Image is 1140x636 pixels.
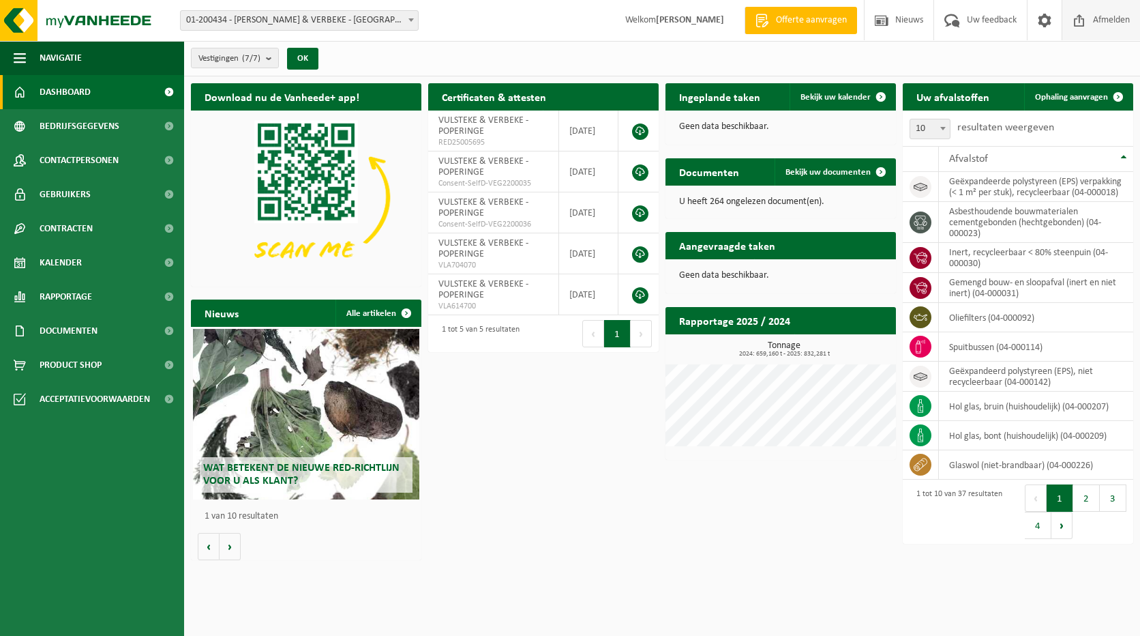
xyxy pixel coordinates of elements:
[745,7,857,34] a: Offerte aanvragen
[939,421,1133,450] td: hol glas, bont (huishoudelijk) (04-000209)
[40,143,119,177] span: Contactpersonen
[40,109,119,143] span: Bedrijfsgegevens
[435,319,520,349] div: 1 tot 5 van 5 resultaten
[910,119,950,139] span: 10
[287,48,318,70] button: OK
[559,151,618,192] td: [DATE]
[438,219,548,230] span: Consent-SelfD-VEG2200036
[191,48,279,68] button: Vestigingen(7/7)
[665,232,789,259] h2: Aangevraagde taken
[1073,485,1100,512] button: 2
[335,300,420,327] a: Alle artikelen
[438,238,528,259] span: VULSTEKE & VERBEKE - POPERINGE
[191,83,373,110] h2: Download nu de Vanheede+ app!
[559,274,618,315] td: [DATE]
[939,332,1133,362] td: spuitbussen (04-000114)
[438,279,528,300] span: VULSTEKE & VERBEKE - POPERINGE
[939,273,1133,303] td: gemengd bouw- en sloopafval (inert en niet inert) (04-000031)
[205,512,415,521] p: 1 van 10 resultaten
[656,15,724,25] strong: [PERSON_NAME]
[40,75,91,109] span: Dashboard
[438,178,548,189] span: Consent-SelfD-VEG2200035
[665,307,804,334] h2: Rapportage 2025 / 2024
[679,197,882,207] p: U heeft 264 ongelezen document(en).
[40,177,91,212] span: Gebruikers
[679,122,882,132] p: Geen data beschikbaar.
[910,119,950,139] span: 10
[40,382,150,416] span: Acceptatievoorwaarden
[772,14,850,27] span: Offerte aanvragen
[40,212,93,246] span: Contracten
[203,463,400,487] span: Wat betekent de nieuwe RED-richtlijn voor u als klant?
[665,83,774,110] h2: Ingeplande taken
[181,11,418,30] span: 01-200434 - VULSTEKE & VERBEKE - POPERINGE
[679,271,882,280] p: Geen data beschikbaar.
[438,197,528,218] span: VULSTEKE & VERBEKE - POPERINGE
[949,154,988,164] span: Afvalstof
[785,168,871,177] span: Bekijk uw documenten
[672,351,896,358] span: 2024: 659,160 t - 2025: 832,281 t
[40,348,102,382] span: Product Shop
[1051,512,1072,539] button: Next
[1025,512,1051,539] button: 4
[800,93,871,102] span: Bekijk uw kalender
[939,202,1133,243] td: asbesthoudende bouwmaterialen cementgebonden (hechtgebonden) (04-000023)
[604,320,631,347] button: 1
[582,320,604,347] button: Previous
[939,450,1133,480] td: glaswol (niet-brandbaar) (04-000226)
[438,260,548,271] span: VLA704070
[559,233,618,274] td: [DATE]
[939,172,1133,202] td: geëxpandeerde polystyreen (EPS) verpakking (< 1 m² per stuk), recycleerbaar (04-000018)
[672,341,896,358] h3: Tonnage
[559,192,618,233] td: [DATE]
[191,111,421,284] img: Download de VHEPlus App
[939,303,1133,332] td: oliefilters (04-000092)
[559,111,618,151] td: [DATE]
[631,320,652,347] button: Next
[1100,485,1126,512] button: 3
[242,54,260,63] count: (7/7)
[428,83,560,110] h2: Certificaten & attesten
[40,246,82,280] span: Kalender
[40,41,82,75] span: Navigatie
[220,533,241,560] button: Volgende
[775,158,895,186] a: Bekijk uw documenten
[1025,485,1047,512] button: Previous
[1047,485,1073,512] button: 1
[910,483,1002,540] div: 1 tot 10 van 37 resultaten
[794,334,895,361] a: Bekijk rapportage
[180,10,419,31] span: 01-200434 - VULSTEKE & VERBEKE - POPERINGE
[1024,83,1132,111] a: Ophaling aanvragen
[903,83,1003,110] h2: Uw afvalstoffen
[939,392,1133,421] td: hol glas, bruin (huishoudelijk) (04-000207)
[40,314,97,348] span: Documenten
[40,280,92,314] span: Rapportage
[198,48,260,69] span: Vestigingen
[438,137,548,148] span: RED25005695
[939,362,1133,392] td: geëxpandeerd polystyreen (EPS), niet recycleerbaar (04-000142)
[191,300,252,326] h2: Nieuws
[790,83,895,111] a: Bekijk uw kalender
[665,158,753,185] h2: Documenten
[438,156,528,177] span: VULSTEKE & VERBEKE - POPERINGE
[957,122,1054,133] label: resultaten weergeven
[198,533,220,560] button: Vorige
[1035,93,1108,102] span: Ophaling aanvragen
[939,243,1133,273] td: inert, recycleerbaar < 80% steenpuin (04-000030)
[438,115,528,136] span: VULSTEKE & VERBEKE - POPERINGE
[193,329,419,500] a: Wat betekent de nieuwe RED-richtlijn voor u als klant?
[438,301,548,312] span: VLA614700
